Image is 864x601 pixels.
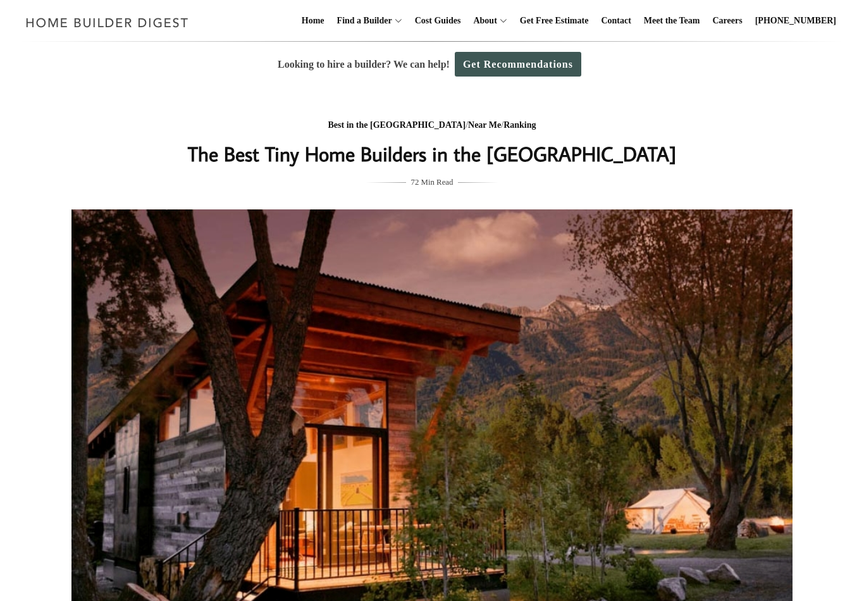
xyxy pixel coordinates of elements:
[503,120,536,130] a: Ranking
[297,1,330,41] a: Home
[708,1,748,41] a: Careers
[411,175,454,189] span: 72 Min Read
[596,1,636,41] a: Contact
[455,52,581,77] a: Get Recommendations
[468,1,497,41] a: About
[515,1,594,41] a: Get Free Estimate
[410,1,466,41] a: Cost Guides
[332,1,392,41] a: Find a Builder
[180,139,684,169] h1: The Best Tiny Home Builders in the [GEOGRAPHIC_DATA]
[328,120,466,130] a: Best in the [GEOGRAPHIC_DATA]
[639,1,705,41] a: Meet the Team
[750,1,841,41] a: [PHONE_NUMBER]
[180,118,684,133] div: / /
[20,10,194,35] img: Home Builder Digest
[468,120,501,130] a: Near Me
